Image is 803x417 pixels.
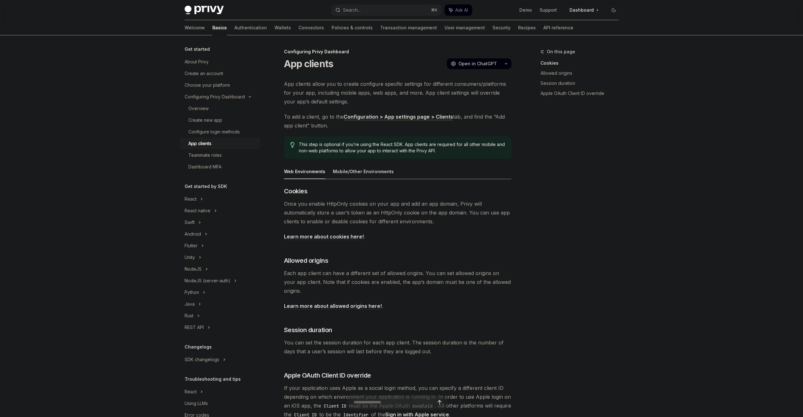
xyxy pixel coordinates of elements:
a: Session duration [540,78,624,88]
div: Android [185,230,201,238]
button: Toggle Configuring Privy Dashboard section [180,91,260,103]
button: Send message [435,398,444,407]
div: Rust [185,312,193,320]
a: Authentication [234,20,267,35]
div: Unity [185,254,195,261]
a: Policies & controls [332,20,373,35]
span: Open in ChatGPT [458,61,497,67]
div: React [185,195,197,203]
span: You can set the session duration for each app client. The session duration is the number of days ... [284,338,511,356]
button: Toggle Android section [180,228,260,240]
div: Web Environments [284,164,325,179]
div: Choose your platform [185,81,230,89]
button: Toggle React section [180,386,260,397]
button: Toggle NodeJS (server-auth) section [180,275,260,286]
span: Apple OAuth Client ID override [284,371,371,380]
button: Toggle REST API section [180,322,260,333]
a: Choose your platform [180,79,260,91]
span: To add a client, go to the tab, and find the “Add app client” button. [284,112,511,130]
div: React [185,388,197,396]
h1: App clients [284,58,334,69]
button: Toggle React native section [180,205,260,216]
span: Allowed origins [284,256,328,265]
span: Cookies [284,187,308,196]
input: Ask a question... [354,395,435,409]
div: Flutter [185,242,198,250]
div: App clients [188,140,211,147]
div: Python [185,289,199,296]
span: . [284,232,511,241]
div: Configuring Privy Dashboard [284,49,511,55]
h5: Changelogs [185,343,212,351]
div: React native [185,207,210,214]
a: User management [445,20,485,35]
div: NodeJS (server-auth) [185,277,230,285]
div: SDK changelogs [185,356,219,363]
button: Toggle Unity section [180,252,260,263]
a: Dashboard MFA [180,161,260,173]
a: Security [493,20,511,35]
span: Dashboard [570,7,594,13]
div: Mobile/Other Environments [333,164,394,179]
button: Toggle Rust section [180,310,260,321]
button: Toggle SDK changelogs section [180,354,260,365]
span: App clients allow you to create configure specific settings for different consumers/platforms for... [284,79,511,106]
a: About Privy [180,56,260,68]
span: . [284,302,511,310]
div: Dashboard MFA [188,163,221,171]
a: Create new app [180,115,260,126]
a: App clients [180,138,260,149]
img: dark logo [185,6,224,15]
button: Toggle Flutter section [180,240,260,251]
button: Toggle Python section [180,287,260,298]
a: Overview [180,103,260,114]
div: Using LLMs [185,400,208,407]
a: Basics [212,20,227,35]
a: Learn more about cookies here! [284,233,364,240]
a: Using LLMs [180,398,260,409]
span: Each app client can have a different set of allowed origins. You can set allowed origins on your ... [284,269,511,295]
div: Java [185,300,195,308]
a: Transaction management [380,20,437,35]
button: Toggle dark mode [609,5,619,15]
div: Search... [343,6,361,14]
a: Learn more about allowed origins here! [284,303,382,309]
a: API reference [543,20,573,35]
div: About Privy [185,58,209,66]
span: This step is optional if you’re using the React SDK. App clients are required for all other mobil... [299,141,505,154]
a: Welcome [185,20,205,35]
svg: Tip [290,142,295,148]
div: Configure login methods [188,128,240,136]
div: Swift [185,219,195,226]
a: Create an account [180,68,260,79]
div: REST API [185,324,204,331]
div: Create new app [188,116,222,124]
button: Toggle assistant panel [445,4,472,16]
div: NodeJS [185,265,202,273]
span: Ask AI [455,7,468,13]
a: Cookies [540,58,624,68]
a: Teammate roles [180,150,260,161]
button: Toggle NodeJS section [180,263,260,275]
a: Wallets [275,20,291,35]
button: Open in ChatGPT [447,58,501,69]
div: Teammate roles [188,151,222,159]
a: Connectors [298,20,324,35]
a: Configure login methods [180,126,260,138]
a: Allowed origins [540,68,624,78]
a: Support [540,7,557,13]
a: Configuration > App settings page > Clients [344,114,453,120]
button: Open search [331,4,441,16]
span: Once you enable HttpOnly cookies on your app and add an app domain, Privy will automatically stor... [284,199,511,226]
a: Dashboard [564,5,604,15]
h5: Get started [185,45,210,53]
span: Session duration [284,326,332,334]
h5: Get started by SDK [185,183,227,190]
button: Toggle React section [180,193,260,205]
span: On this page [547,48,575,56]
div: Create an account [185,70,223,77]
div: Configuring Privy Dashboard [185,93,245,101]
span: ⌘ K [431,8,438,13]
button: Toggle Java section [180,298,260,310]
h5: Troubleshooting and tips [185,375,241,383]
